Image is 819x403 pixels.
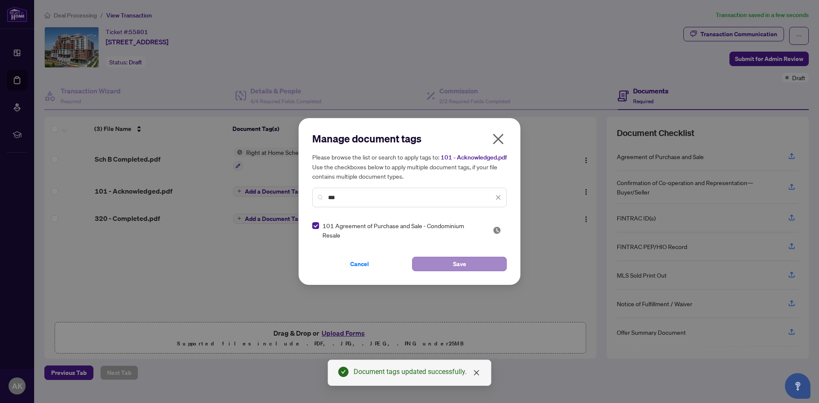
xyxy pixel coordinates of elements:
[495,194,501,200] span: close
[441,154,507,161] span: 101 - Acknowledged.pdf
[412,257,507,271] button: Save
[312,152,507,181] h5: Please browse the list or search to apply tags to: Use the checkboxes below to apply multiple doc...
[322,221,482,240] span: 101 Agreement of Purchase and Sale - Condominium Resale
[312,132,507,145] h2: Manage document tags
[473,369,480,376] span: close
[354,367,481,377] div: Document tags updated successfully.
[493,226,501,235] img: status
[453,257,466,271] span: Save
[350,257,369,271] span: Cancel
[785,373,810,399] button: Open asap
[472,368,481,377] a: Close
[491,132,505,146] span: close
[338,367,349,377] span: check-circle
[493,226,501,235] span: Pending Review
[312,257,407,271] button: Cancel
